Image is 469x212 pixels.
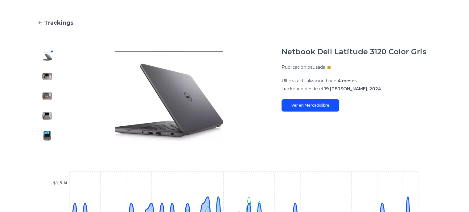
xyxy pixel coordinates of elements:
span: Trackeado desde el [282,86,323,92]
a: Ver en Mercadolibre [282,99,339,112]
img: Netbook Dell Latitude 3120 Color Gris [69,47,269,145]
a: Trackings [37,18,432,27]
span: Trackings [44,18,73,27]
span: 4 meses [338,78,357,84]
span: Ultima actualizacion hace [282,78,336,84]
h1: Netbook Dell Latitude 3120 Color Gris [282,47,426,57]
tspan: $1,5 M [53,181,67,185]
img: Netbook Dell Latitude 3120 Color Gris [42,52,52,62]
p: Publicacion pausada [282,64,325,70]
img: Netbook Dell Latitude 3120 Color Gris [42,111,52,121]
img: Netbook Dell Latitude 3120 Color Gris [42,131,52,141]
img: Netbook Dell Latitude 3120 Color Gris [42,71,52,81]
span: 19 [PERSON_NAME], 2024 [324,86,381,92]
img: Netbook Dell Latitude 3120 Color Gris [42,91,52,101]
